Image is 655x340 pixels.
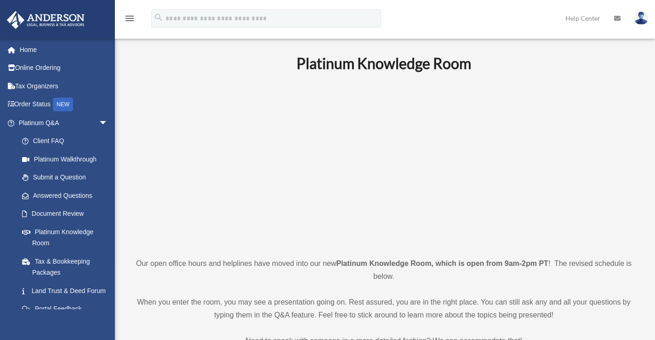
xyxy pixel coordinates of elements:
a: Platinum Q&Aarrow_drop_down [6,114,122,132]
i: search [154,12,164,23]
p: When you enter the room, you may see a presentation going on. Rest assured, you are in the right ... [131,296,637,322]
a: Land Trust & Deed Forum [13,282,122,300]
p: Our open office hours and helplines have moved into our new ! The revised schedule is below. [131,257,637,283]
a: Online Ordering [6,59,122,77]
strong: Platinum Knowledge Room, which is open from 9am-2pm PT [336,259,548,267]
a: Submit a Question [13,168,122,187]
a: Home [6,40,122,59]
i: menu [124,13,135,24]
a: Platinum Knowledge Room [13,223,117,252]
a: Platinum Walkthrough [13,150,122,168]
a: Order StatusNEW [6,95,122,114]
a: Client FAQ [13,132,122,150]
a: Portal Feedback [13,300,122,318]
img: Anderson Advisors Platinum Portal [4,11,87,29]
div: NEW [53,98,73,111]
b: Platinum Knowledge Room [296,54,471,72]
a: menu [124,16,135,24]
a: Document Review [13,205,122,223]
img: User Pic [634,12,648,25]
iframe: 231110_Toby_KnowledgeRoom [246,85,522,240]
a: Answered Questions [13,186,122,205]
span: arrow_drop_down [99,114,117,133]
a: Tax Organizers [6,77,122,95]
a: Tax & Bookkeeping Packages [13,252,122,282]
